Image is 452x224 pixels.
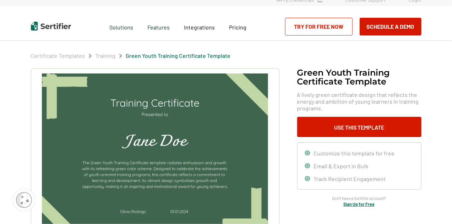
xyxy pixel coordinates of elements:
span: Solutions [109,22,133,31]
span: Pricing [229,24,246,31]
button: Schedule a Demo [360,18,421,35]
a: Green Youth Training Certificate Template [126,52,231,59]
a: Certificate Templates [31,52,85,59]
span: Customize this template for free [314,150,395,157]
span: Integrations [184,24,215,31]
img: Cookie Popup Icon [16,192,32,208]
a: Try for Free Now [285,18,353,35]
span: Email & Export in Bulk [314,163,369,169]
div: Breadcrumb [31,52,231,59]
button: Use This Template [297,117,421,137]
span: A lively green certificate design that reflects the energy and ambition of young learners in trai... [297,91,421,111]
span: Don’t have a Sertifier account? [332,195,386,202]
a: Sign Up for Free [344,202,375,207]
h1: Green Youth Training Certificate Template [297,68,421,86]
span: Features [147,22,170,31]
a: Pricing [229,22,246,31]
iframe: Chat Widget [416,190,452,224]
span: Track Recipient Engagement [314,175,386,182]
a: Training [96,52,116,59]
img: Sertifier | Digital Credentialing Platform [31,22,71,31]
a: Integrations [184,22,215,31]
